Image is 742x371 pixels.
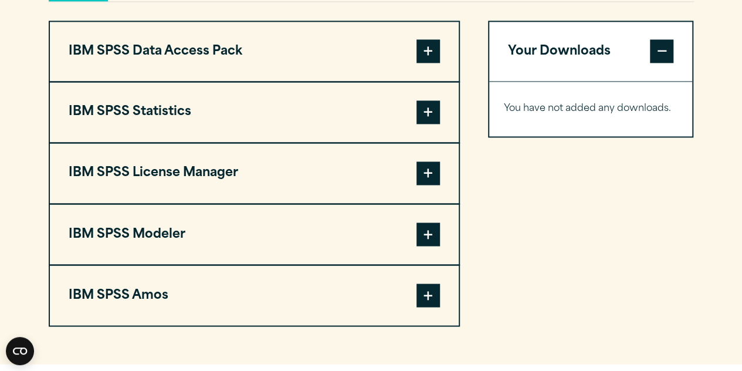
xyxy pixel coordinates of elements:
[504,100,678,117] p: You have not added any downloads.
[50,82,459,142] button: IBM SPSS Statistics
[50,265,459,325] button: IBM SPSS Amos
[489,22,693,82] button: Your Downloads
[6,337,34,365] button: Open CMP widget
[50,204,459,264] button: IBM SPSS Modeler
[50,143,459,203] button: IBM SPSS License Manager
[489,81,693,136] div: Your Downloads
[50,22,459,82] button: IBM SPSS Data Access Pack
